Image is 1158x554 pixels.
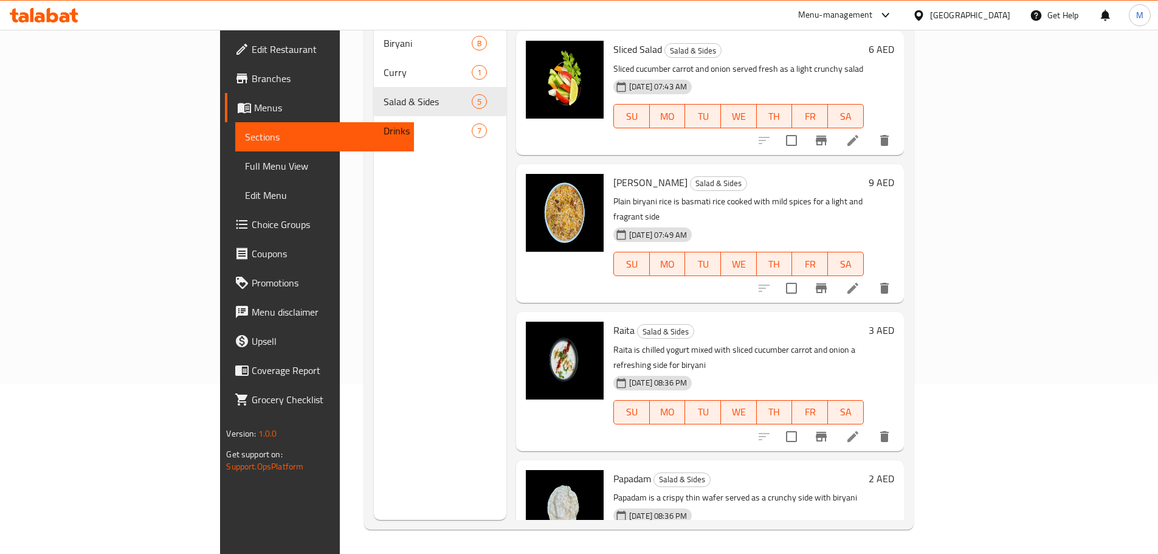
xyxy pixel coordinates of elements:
button: MO [650,252,686,276]
span: [DATE] 08:36 PM [624,377,692,389]
span: FR [797,108,823,125]
button: FR [792,252,828,276]
span: MO [655,403,681,421]
h6: 3 AED [869,322,894,339]
h6: 2 AED [869,470,894,487]
a: Edit menu item [846,133,860,148]
button: Branch-specific-item [807,422,836,451]
button: SU [613,104,650,128]
span: Branches [252,71,404,86]
img: Raita [526,322,604,400]
span: Full Menu View [245,159,404,173]
a: Coupons [225,239,413,268]
span: WE [726,255,752,273]
span: Salad & Sides [691,176,746,190]
button: SA [828,400,864,424]
span: 1 [472,67,486,78]
button: TH [757,252,793,276]
div: items [472,123,487,138]
button: FR [792,400,828,424]
span: TH [762,108,788,125]
span: [PERSON_NAME] [613,173,688,192]
div: Salad & Sides [384,94,472,109]
button: TH [757,104,793,128]
span: Sliced Salad [613,40,662,58]
div: Salad & Sides5 [374,87,506,116]
span: SU [619,255,645,273]
h6: 6 AED [869,41,894,58]
span: Edit Menu [245,188,404,203]
span: Get support on: [226,446,282,462]
div: Salad & Sides [653,473,711,487]
span: Coverage Report [252,363,404,378]
span: Curry [384,65,472,80]
button: TU [685,252,721,276]
div: [GEOGRAPHIC_DATA] [930,9,1010,22]
p: Raita is chilled yogurt mixed with sliced cucumber carrot and onion a refreshing side for biryani [613,342,864,373]
span: Coupons [252,246,404,261]
span: [DATE] 08:36 PM [624,510,692,522]
span: TU [690,108,716,125]
span: 8 [472,38,486,49]
a: Sections [235,122,413,151]
button: Branch-specific-item [807,274,836,303]
span: FR [797,255,823,273]
span: Grocery Checklist [252,392,404,407]
img: Papadam [526,470,604,548]
a: Choice Groups [225,210,413,239]
span: Edit Restaurant [252,42,404,57]
button: WE [721,252,757,276]
span: Select to update [779,275,804,301]
div: Salad & Sides [664,43,722,58]
span: Select to update [779,128,804,153]
span: Drinks [384,123,472,138]
button: TU [685,400,721,424]
a: Menus [225,93,413,122]
p: Plain biryani rice is basmati rice cooked with mild spices for a light and fragrant side [613,194,864,224]
div: Menu-management [798,8,873,23]
div: Salad & Sides [690,176,747,191]
button: delete [870,274,899,303]
span: Menus [254,100,404,115]
span: Salad & Sides [665,44,721,58]
button: SU [613,252,650,276]
a: Edit Menu [235,181,413,210]
span: 1.0.0 [258,426,277,441]
a: Menu disclaimer [225,297,413,327]
span: Promotions [252,275,404,290]
span: TU [690,403,716,421]
span: [DATE] 07:43 AM [624,81,692,92]
span: SU [619,403,645,421]
span: WE [726,403,752,421]
img: Sliced Salad [526,41,604,119]
a: Edit menu item [846,429,860,444]
span: TH [762,255,788,273]
h6: 9 AED [869,174,894,191]
button: SU [613,400,650,424]
a: Promotions [225,268,413,297]
a: Branches [225,64,413,93]
button: Branch-specific-item [807,126,836,155]
button: SA [828,104,864,128]
a: Support.OpsPlatform [226,459,303,474]
a: Edit Restaurant [225,35,413,64]
a: Coverage Report [225,356,413,385]
p: Papadam is a crispy thin wafer served as a crunchy side with biryani [613,490,864,505]
p: Sliced cucumber carrot and onion served fresh as a light crunchy salad [613,61,864,77]
a: Edit menu item [846,281,860,296]
div: items [472,65,487,80]
button: WE [721,104,757,128]
span: Raita [613,321,635,339]
span: MO [655,255,681,273]
span: Salad & Sides [638,325,694,339]
button: delete [870,422,899,451]
div: Drinks7 [374,116,506,145]
span: Biryani [384,36,472,50]
span: Sections [245,130,404,144]
span: SA [833,255,859,273]
span: Papadam [613,469,651,488]
button: MO [650,400,686,424]
span: M [1136,9,1143,22]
